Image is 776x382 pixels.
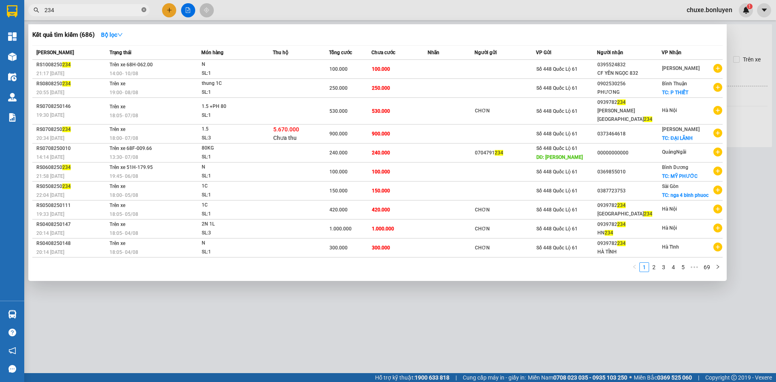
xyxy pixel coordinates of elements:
span: Chưa thu [273,135,297,141]
span: 18:05 - 07/08 [110,113,138,118]
span: plus-circle [713,64,722,73]
span: Trên xe [110,222,125,227]
div: thung 1C [202,79,262,88]
span: 234 [62,184,71,189]
span: Hà Tĩnh [662,244,679,250]
a: 69 [701,263,713,272]
div: 2N 1L [202,220,262,229]
span: 240.000 [372,150,390,156]
span: Trên xe 68H-062.00 [110,62,153,68]
span: Số 448 Quốc Lộ 61 [536,226,578,232]
span: message [8,365,16,373]
div: RS1008250 [36,61,107,69]
div: SL: 1 [202,248,262,257]
span: ••• [688,262,701,272]
span: Trên xe [110,203,125,208]
a: 4 [669,263,678,272]
span: Số 448 Quốc Lộ 61 [536,188,578,194]
span: 234 [62,62,71,68]
span: plus-circle [713,129,722,137]
span: plus-circle [713,224,722,232]
div: N [202,239,262,248]
div: 0939782 [597,220,661,229]
span: 234 [617,241,626,246]
span: 20:55 [DATE] [36,90,64,95]
span: 234 [617,99,626,105]
div: 0939782 [597,239,661,248]
span: plus-circle [713,106,722,115]
div: RS0508250111 [36,201,107,210]
span: TC: nga 4 binh phuoc [662,192,709,198]
span: Bình Thuận [662,81,687,87]
a: 3 [659,263,668,272]
span: close-circle [141,7,146,12]
span: plus-circle [713,186,722,194]
span: plus-circle [713,205,722,213]
span: 19:33 [DATE] [36,211,64,217]
div: 1C [202,182,262,191]
span: plus-circle [713,243,722,251]
div: SL: 3 [202,229,262,238]
span: 18:00 - 05/08 [110,192,138,198]
h3: Kết quả tìm kiếm ( 686 ) [32,31,95,39]
div: CHƠN [475,107,535,115]
span: 18:05 - 04/08 [110,230,138,236]
div: 0902530256 [597,80,661,88]
span: 530.000 [372,108,390,114]
span: Món hàng [201,50,224,55]
span: 530.000 [329,108,348,114]
span: TC: P THIẾT [662,90,688,95]
div: SL: 1 [202,88,262,97]
span: 100.000 [372,169,390,175]
span: Trên xe [110,104,125,110]
span: Số 448 Quốc Lộ 61 [536,131,578,137]
li: 69 [701,262,713,272]
span: Trên xe [110,184,125,189]
a: 1 [640,263,649,272]
span: Hà Nội [662,225,677,231]
div: SL: 3 [202,134,262,143]
div: PHƯƠNG [597,88,661,97]
span: Trên xe 68F-009.66 [110,146,152,151]
button: right [713,262,723,272]
span: 234 [62,81,71,87]
span: 234 [495,150,503,156]
div: RS0708250010 [36,144,107,153]
div: 1.5 +PH 80 [202,102,262,111]
div: 0369855010 [597,168,661,176]
span: 300.000 [372,245,390,251]
span: 234 [617,203,626,208]
span: 19:30 [DATE] [36,112,64,118]
div: 0939782 [597,201,661,210]
span: close-circle [141,6,146,14]
span: 234 [62,165,71,170]
span: 1.000.000 [372,226,394,232]
span: 100.000 [329,169,348,175]
div: RS0808250 [36,80,107,88]
span: 100.000 [329,66,348,72]
span: 420.000 [329,207,348,213]
div: SL: 1 [202,153,262,162]
img: warehouse-icon [8,53,17,61]
span: Số 448 Quốc Lộ 61 [536,146,578,151]
span: 234 [62,127,71,132]
span: Số 448 Quốc Lộ 61 [536,207,578,213]
span: Trên xe [110,241,125,246]
span: 21:17 [DATE] [36,71,64,76]
span: 14:00 - 10/08 [110,71,138,76]
img: warehouse-icon [8,73,17,81]
li: 4 [668,262,678,272]
span: Số 448 Quốc Lộ 61 [536,85,578,91]
span: 900.000 [372,131,390,137]
div: 00000000000 [597,149,661,157]
span: search [34,7,39,13]
div: SL: 1 [202,172,262,181]
div: N [202,60,262,69]
span: QuảngNgãi [662,149,686,155]
img: warehouse-icon [8,93,17,101]
span: 234 [644,211,652,217]
div: RS0508250 [36,182,107,191]
span: plus-circle [713,148,722,156]
span: Người nhận [597,50,623,55]
span: 250.000 [372,85,390,91]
